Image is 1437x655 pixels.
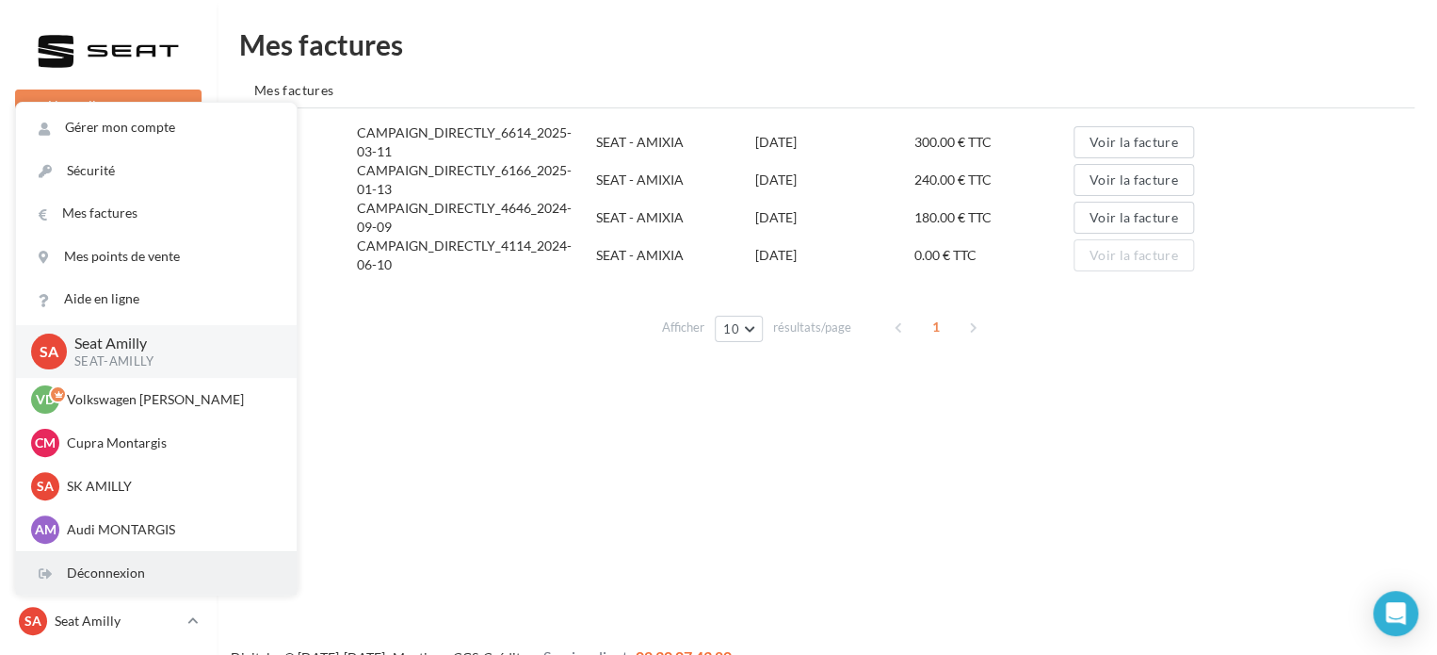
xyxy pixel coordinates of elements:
[1074,164,1194,196] button: Voir la facture
[723,321,739,336] span: 10
[74,333,266,354] p: Seat Amilly
[1074,202,1194,234] button: Voir la facture
[357,161,596,199] div: CAMPAIGN_DIRECTLY_6166_2025-01-13
[40,340,58,362] span: SA
[914,208,1074,227] div: 180.00 € TTC
[662,319,704,336] span: Afficher
[754,171,913,189] div: [DATE]
[595,133,754,152] div: SEAT - AMIXIA
[11,284,205,323] a: Visibilité en ligne
[595,171,754,189] div: SEAT - AMIXIA
[773,319,851,336] span: résultats/page
[595,208,754,227] div: SEAT - AMIXIA
[11,235,205,275] a: Boîte de réception11
[15,603,202,639] a: SA Seat Amilly
[254,82,333,98] span: Mes factures
[55,612,180,630] p: Seat Amilly
[16,192,297,235] a: Mes factures
[1373,591,1418,636] div: Open Intercom Messenger
[357,123,596,161] div: CAMPAIGN_DIRECTLY_6614_2025-03-11
[754,208,913,227] div: [DATE]
[11,471,205,511] a: Calendrier
[67,520,274,539] p: Audi MONTARGIS
[24,612,41,630] span: SA
[239,30,1414,58] h1: Mes factures
[11,377,205,417] a: Contacts
[11,517,205,573] a: PERSONNALISATION PRINT
[35,434,56,452] span: CM
[16,150,297,192] a: Sécurité
[11,331,205,370] a: Campagnes
[357,199,596,237] div: CAMPAIGN_DIRECTLY_4646_2024-09-09
[67,434,274,452] p: Cupra Montargis
[37,477,54,496] span: SA
[595,246,754,265] div: SEAT - AMIXIA
[35,520,57,539] span: AM
[754,133,913,152] div: [DATE]
[16,106,297,149] a: Gérer mon compte
[914,171,1074,189] div: 240.00 € TTC
[11,424,205,464] a: Médiathèque
[1074,126,1194,158] button: Voir la facture
[15,90,202,122] button: Nouvelle campagne
[16,278,297,320] a: Aide en ligne
[11,141,198,181] button: Notifications 3
[754,246,913,265] div: [DATE]
[74,353,266,370] p: SEAT-AMILLY
[921,312,951,342] span: 1
[914,246,1074,265] div: 0.00 € TTC
[357,237,596,274] div: CAMPAIGN_DIRECTLY_4114_2024-06-10
[11,188,205,228] a: Opérations
[16,236,297,278] a: Mes points de vente
[67,477,274,496] p: SK AMILLY
[16,552,297,595] div: Déconnexion
[715,316,763,342] button: 10
[36,390,55,409] span: VD
[67,390,274,409] p: Volkswagen [PERSON_NAME]
[1074,239,1194,271] button: Voir la facture
[914,133,1074,152] div: 300.00 € TTC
